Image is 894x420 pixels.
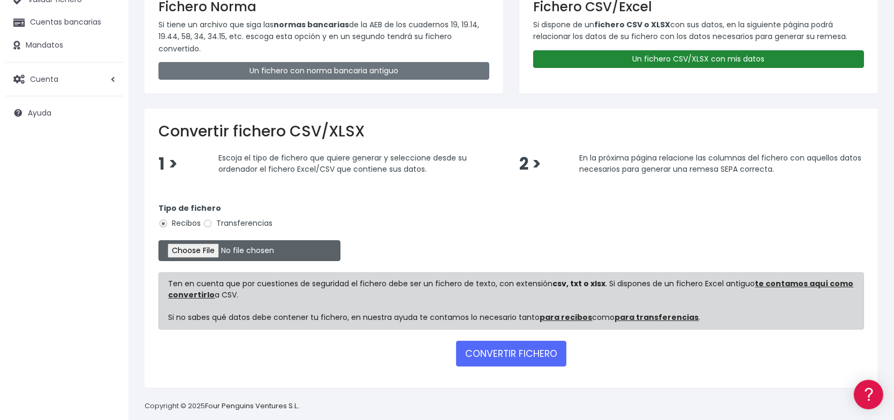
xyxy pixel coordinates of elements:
a: te contamos aquí como convertirlo [169,278,854,300]
a: para transferencias [615,312,699,323]
h2: Convertir fichero CSV/XLSX [158,123,864,141]
span: 2 > [519,152,541,175]
strong: normas bancarias [274,19,349,30]
a: Videotutoriales [11,169,203,185]
label: Transferencias [203,218,272,229]
a: API [11,273,203,290]
a: Mandatos [5,34,123,57]
div: Información general [11,74,203,85]
strong: Tipo de fichero [158,203,221,213]
div: Facturación [11,212,203,223]
button: CONVERTIR FICHERO [456,341,566,366]
a: Cuenta [5,68,123,90]
a: General [11,230,203,246]
a: Un fichero CSV/XLSX con mis datos [533,50,864,68]
p: Si dispone de un con sus datos, en la siguiente página podrá relacionar los datos de su fichero c... [533,19,864,43]
p: Si tiene un archivo que siga las de la AEB de los cuadernos 19, 19.14, 19.44, 58, 34, 34.15, etc.... [158,19,489,55]
span: Cuenta [30,73,58,84]
a: Información general [11,91,203,108]
a: Cuentas bancarias [5,11,123,34]
a: Perfiles de empresas [11,185,203,202]
a: Four Penguins Ventures S.L. [205,401,299,411]
div: Programadores [11,257,203,267]
a: para recibos [540,312,593,323]
span: En la próxima página relacione las columnas del fichero con aquellos datos necesarios para genera... [579,152,861,174]
a: Problemas habituales [11,152,203,169]
strong: fichero CSV o XLSX [594,19,670,30]
span: 1 > [158,152,178,175]
strong: csv, txt o xlsx [553,278,606,289]
span: Escoja el tipo de fichero que quiere generar y seleccione desde su ordenador el fichero Excel/CSV... [218,152,467,174]
p: Copyright © 2025 . [145,401,300,412]
a: Ayuda [5,102,123,124]
a: POWERED BY ENCHANT [147,308,206,318]
div: Ten en cuenta que por cuestiones de seguridad el fichero debe ser un fichero de texto, con extens... [158,272,864,330]
span: Ayuda [28,108,51,118]
div: Convertir ficheros [11,118,203,128]
a: Un fichero con norma bancaria antiguo [158,62,489,80]
label: Recibos [158,218,201,229]
a: Formatos [11,135,203,152]
button: Contáctanos [11,286,203,305]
